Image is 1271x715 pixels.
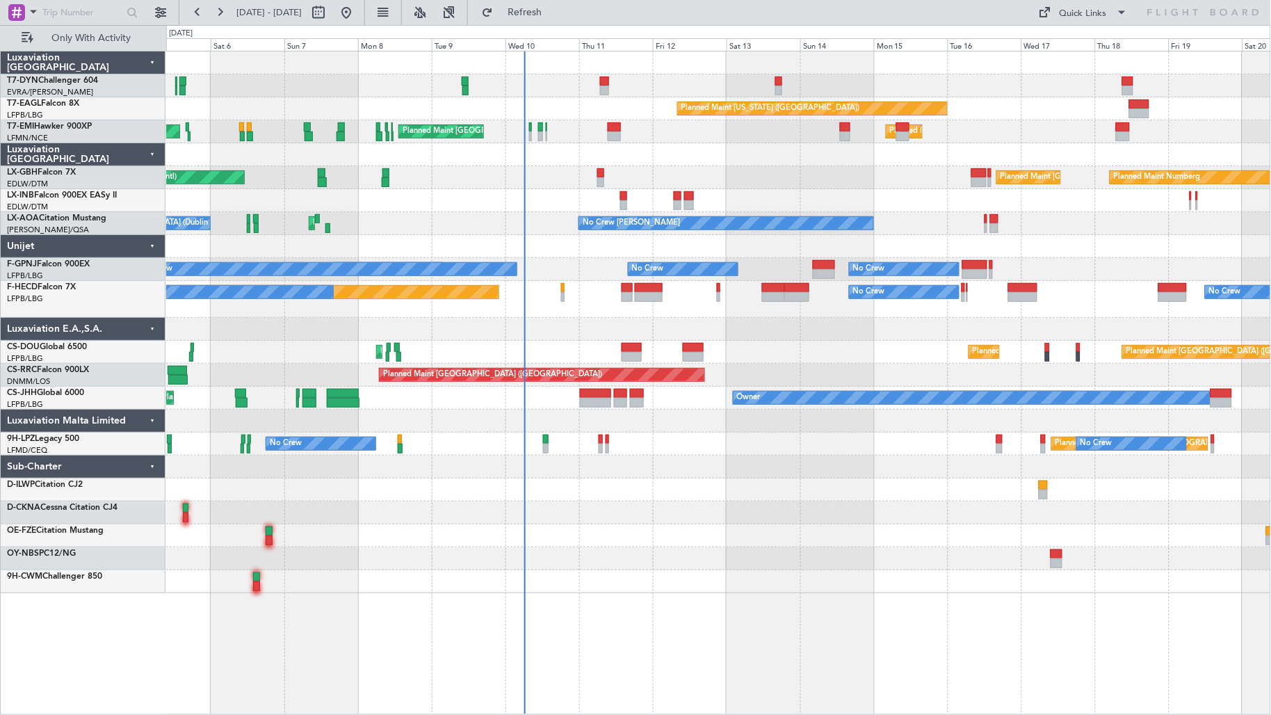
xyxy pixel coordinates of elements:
[1169,38,1242,51] div: Fri 19
[1209,282,1241,303] div: No Crew
[7,504,118,512] a: D-CKNACessna Citation CJ4
[737,387,761,408] div: Owner
[7,202,48,212] a: EDLW/DTM
[7,271,43,281] a: LFPB/LBG
[505,38,579,51] div: Wed 10
[7,260,90,268] a: F-GPNJFalcon 900EX
[7,214,39,223] span: LX-AOA
[7,283,38,291] span: F-HECD
[7,343,40,351] span: CS-DOU
[7,343,87,351] a: CS-DOUGlobal 6500
[7,527,104,535] a: OE-FZECitation Mustang
[853,259,885,280] div: No Crew
[7,435,35,443] span: 9H-LPZ
[7,572,102,581] a: 9H-CWMChallenger 850
[7,225,89,235] a: [PERSON_NAME]/QSA
[7,214,106,223] a: LX-AOACitation Mustang
[36,33,147,43] span: Only With Activity
[7,435,79,443] a: 9H-LPZLegacy 500
[380,342,599,362] div: Planned Maint [GEOGRAPHIC_DATA] ([GEOGRAPHIC_DATA])
[7,445,47,456] a: LFMD/CEQ
[973,342,1192,362] div: Planned Maint [GEOGRAPHIC_DATA] ([GEOGRAPHIC_DATA])
[948,38,1021,51] div: Tue 16
[7,99,79,108] a: T7-EAGLFalcon 8X
[1095,38,1169,51] div: Thu 18
[890,121,1023,142] div: Planned Maint [GEOGRAPHIC_DATA]
[7,504,40,512] span: D-CKNA
[874,38,948,51] div: Mon 15
[403,121,535,142] div: Planned Maint [GEOGRAPHIC_DATA]
[270,433,302,454] div: No Crew
[1021,38,1095,51] div: Wed 17
[7,122,92,131] a: T7-EMIHawker 900XP
[383,364,602,385] div: Planned Maint [GEOGRAPHIC_DATA] ([GEOGRAPHIC_DATA])
[137,38,211,51] div: Fri 5
[7,376,50,387] a: DNMM/LOS
[313,213,532,234] div: Planned Maint [GEOGRAPHIC_DATA] ([GEOGRAPHIC_DATA])
[236,6,302,19] span: [DATE] - [DATE]
[1114,167,1201,188] div: Planned Maint Nurnberg
[7,481,35,489] span: D-ILWP
[432,38,505,51] div: Tue 9
[579,38,653,51] div: Thu 11
[7,133,48,143] a: LFMN/NCE
[15,27,151,49] button: Only With Activity
[7,399,43,410] a: LFPB/LBG
[7,99,41,108] span: T7-EAGL
[632,259,664,280] div: No Crew
[7,294,43,304] a: LFPB/LBG
[1055,433,1252,454] div: Planned [GEOGRAPHIC_DATA] ([GEOGRAPHIC_DATA])
[7,481,83,489] a: D-ILWPCitation CJ2
[853,282,885,303] div: No Crew
[475,1,558,24] button: Refresh
[653,38,727,51] div: Fri 12
[7,191,34,200] span: LX-INB
[211,38,284,51] div: Sat 6
[1001,167,1220,188] div: Planned Maint [GEOGRAPHIC_DATA] ([GEOGRAPHIC_DATA])
[583,213,680,234] div: No Crew [PERSON_NAME]
[7,260,37,268] span: F-GPNJ
[7,283,76,291] a: F-HECDFalcon 7X
[7,110,43,120] a: LFPB/LBG
[1060,7,1107,21] div: Quick Links
[7,353,43,364] a: LFPB/LBG
[7,366,37,374] span: CS-RRC
[7,77,38,85] span: T7-DYN
[7,191,117,200] a: LX-INBFalcon 900EX EASy II
[800,38,874,51] div: Sun 14
[7,527,36,535] span: OE-FZE
[7,87,93,97] a: EVRA/[PERSON_NAME]
[681,98,860,119] div: Planned Maint [US_STATE] ([GEOGRAPHIC_DATA])
[358,38,432,51] div: Mon 8
[7,572,42,581] span: 9H-CWM
[7,389,37,397] span: CS-JHH
[7,549,39,558] span: OY-NBS
[1032,1,1135,24] button: Quick Links
[496,8,554,17] span: Refresh
[7,122,34,131] span: T7-EMI
[727,38,800,51] div: Sat 13
[7,179,48,189] a: EDLW/DTM
[1080,433,1112,454] div: No Crew
[7,366,89,374] a: CS-RRCFalcon 900LX
[7,77,98,85] a: T7-DYNChallenger 604
[7,168,38,177] span: LX-GBH
[169,28,193,40] div: [DATE]
[7,389,84,397] a: CS-JHHGlobal 6000
[7,168,76,177] a: LX-GBHFalcon 7X
[284,38,358,51] div: Sun 7
[7,549,76,558] a: OY-NBSPC12/NG
[42,2,122,23] input: Trip Number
